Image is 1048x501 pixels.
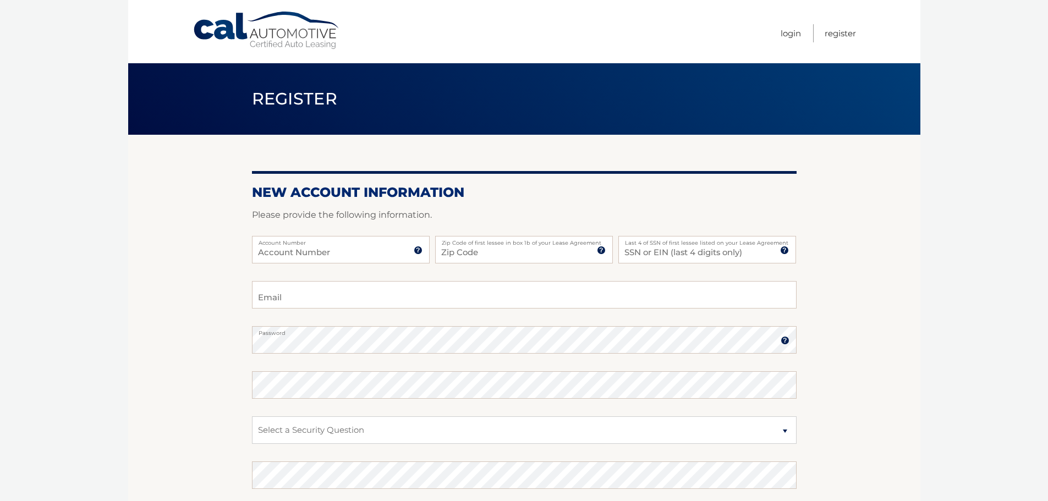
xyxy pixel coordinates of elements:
input: Email [252,281,797,309]
label: Last 4 of SSN of first lessee listed on your Lease Agreement [618,236,796,245]
input: SSN or EIN (last 4 digits only) [618,236,796,263]
img: tooltip.svg [781,336,789,345]
img: tooltip.svg [414,246,423,255]
img: tooltip.svg [780,246,789,255]
img: tooltip.svg [597,246,606,255]
p: Please provide the following information. [252,207,797,223]
a: Register [825,24,856,42]
label: Account Number [252,236,430,245]
a: Cal Automotive [193,11,341,50]
a: Login [781,24,801,42]
span: Register [252,89,338,109]
input: Account Number [252,236,430,263]
h2: New Account Information [252,184,797,201]
input: Zip Code [435,236,613,263]
label: Zip Code of first lessee in box 1b of your Lease Agreement [435,236,613,245]
label: Password [252,326,797,335]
